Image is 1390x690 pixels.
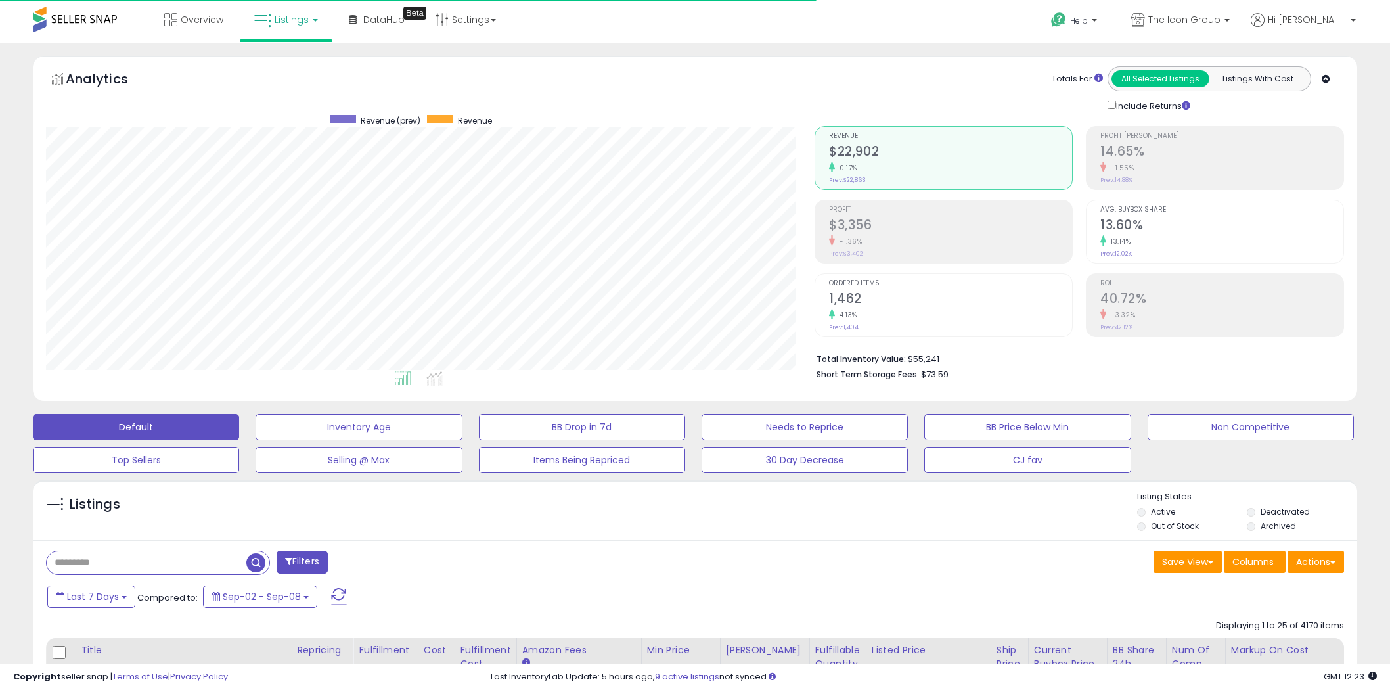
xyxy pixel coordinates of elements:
label: Archived [1261,520,1296,532]
button: BB Drop in 7d [479,414,685,440]
h5: Analytics [66,70,154,91]
span: Revenue [829,133,1072,140]
button: Actions [1288,551,1344,573]
span: Profit [PERSON_NAME] [1100,133,1343,140]
button: Filters [277,551,328,574]
span: Compared to: [137,591,198,604]
div: Markup on Cost [1231,643,1345,657]
a: Help [1041,2,1110,43]
div: Repricing [297,643,348,657]
h2: $3,356 [829,218,1072,235]
label: Deactivated [1261,506,1310,517]
span: DataHub [363,13,405,26]
span: 2025-09-17 12:23 GMT [1324,670,1377,683]
div: Ship Price [997,643,1023,671]
div: BB Share 24h. [1113,643,1161,671]
small: Amazon Fees. [522,657,530,669]
div: Num of Comp. [1172,643,1220,671]
div: Tooltip anchor [403,7,426,20]
div: Displaying 1 to 25 of 4170 items [1216,620,1344,632]
small: Prev: $3,402 [829,250,863,258]
small: 0.17% [835,163,857,173]
span: Profit [829,206,1072,214]
strong: Copyright [13,670,61,683]
span: Overview [181,13,223,26]
small: -3.32% [1106,310,1135,320]
span: Last 7 Days [67,590,119,603]
a: Hi [PERSON_NAME] [1251,13,1356,43]
div: Totals For [1052,73,1103,85]
span: Columns [1232,555,1274,568]
button: Last 7 Days [47,586,135,608]
button: 30 Day Decrease [702,447,908,473]
th: The percentage added to the cost of goods (COGS) that forms the calculator for Min & Max prices. [1225,638,1350,690]
button: Items Being Repriced [479,447,685,473]
div: Fulfillment [359,643,412,657]
small: Prev: 14.88% [1100,176,1132,184]
h2: 13.60% [1100,218,1343,235]
small: -1.36% [835,237,862,246]
small: Prev: 1,404 [829,323,859,331]
div: Min Price [647,643,715,657]
span: ROI [1100,280,1343,287]
a: Terms of Use [112,670,168,683]
b: Short Term Storage Fees: [817,369,919,380]
b: Total Inventory Value: [817,354,906,365]
button: Top Sellers [33,447,239,473]
h2: 14.65% [1100,144,1343,162]
div: Cost [424,643,449,657]
small: -1.55% [1106,163,1134,173]
button: Needs to Reprice [702,414,908,440]
button: BB Price Below Min [924,414,1131,440]
span: Revenue [458,115,492,126]
button: Sep-02 - Sep-08 [203,586,317,608]
div: seller snap | | [13,671,228,683]
a: 9 active listings [655,670,719,683]
span: Sep-02 - Sep-08 [223,590,301,603]
span: The Icon Group [1148,13,1221,26]
button: Listings With Cost [1209,70,1307,87]
button: All Selected Listings [1111,70,1209,87]
label: Active [1151,506,1175,517]
span: Avg. Buybox Share [1100,206,1343,214]
span: Revenue (prev) [361,115,420,126]
label: Out of Stock [1151,520,1199,532]
h2: 1,462 [829,291,1072,309]
div: Fulfillment Cost [460,643,511,671]
h2: $22,902 [829,144,1072,162]
span: Help [1070,15,1088,26]
button: Columns [1224,551,1286,573]
div: Title [81,643,286,657]
small: Prev: 12.02% [1100,250,1132,258]
button: Default [33,414,239,440]
small: Prev: $22,863 [829,176,866,184]
h2: 40.72% [1100,291,1343,309]
span: Hi [PERSON_NAME] [1268,13,1347,26]
div: Listed Price [872,643,985,657]
button: Save View [1154,551,1222,573]
div: Fulfillable Quantity [815,643,861,671]
p: Listing States: [1137,491,1357,503]
small: 4.13% [835,310,857,320]
span: Ordered Items [829,280,1072,287]
span: Listings [275,13,309,26]
small: 13.14% [1106,237,1131,246]
span: $73.59 [921,368,949,380]
div: Last InventoryLab Update: 5 hours ago, not synced. [491,671,1377,683]
div: Include Returns [1098,98,1206,113]
div: [PERSON_NAME] [726,643,804,657]
button: Inventory Age [256,414,462,440]
div: Current Buybox Price [1034,643,1102,671]
button: Selling @ Max [256,447,462,473]
h5: Listings [70,495,120,514]
i: Get Help [1050,12,1067,28]
div: Amazon Fees [522,643,636,657]
button: Non Competitive [1148,414,1354,440]
small: Prev: 42.12% [1100,323,1132,331]
a: Privacy Policy [170,670,228,683]
li: $55,241 [817,350,1334,366]
button: CJ fav [924,447,1131,473]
